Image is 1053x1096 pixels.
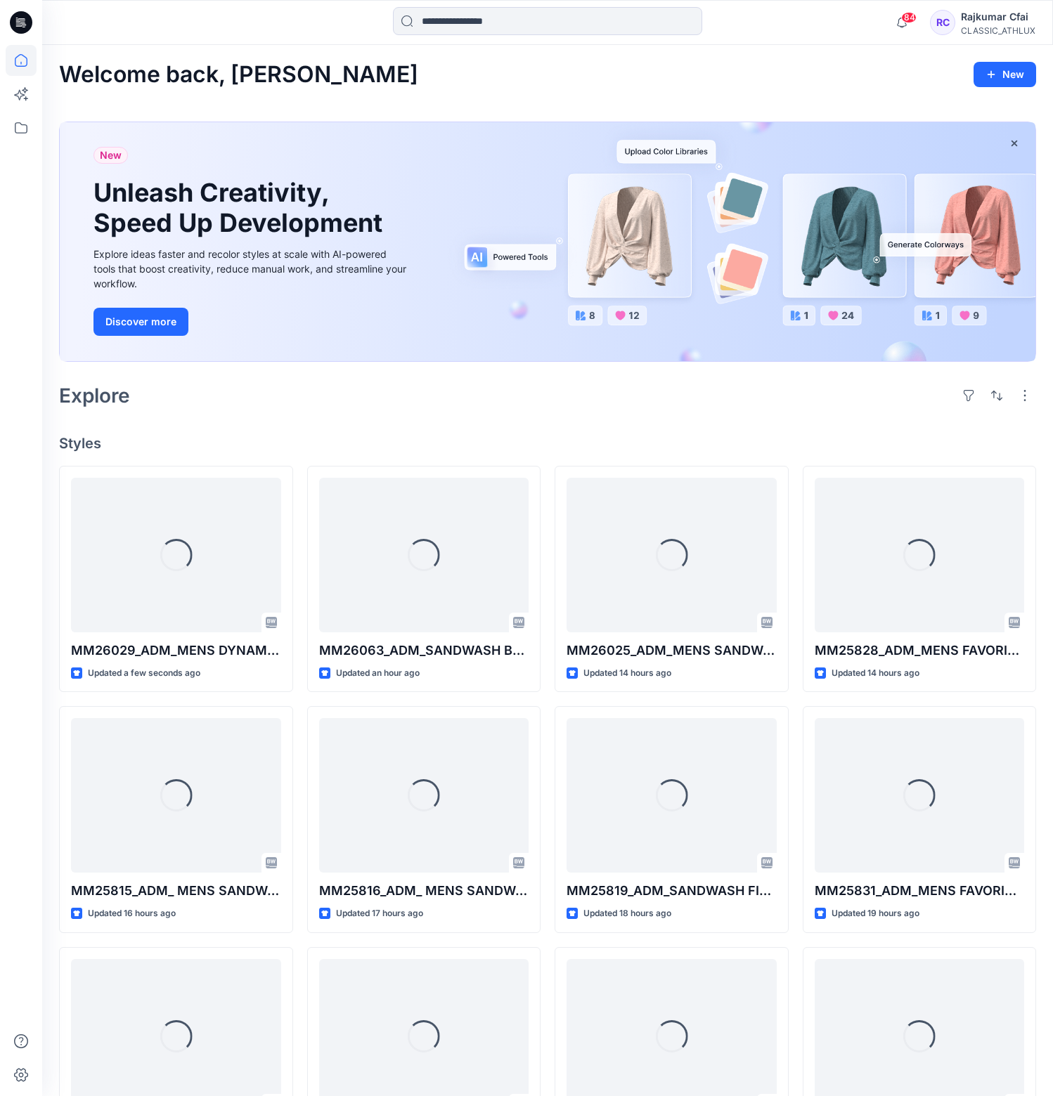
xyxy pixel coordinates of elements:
p: MM26029_ADM_MENS DYNAMIC KNIT HOODED JACKET [71,641,281,660]
p: MM26025_ADM_MENS SANDWASH HOODIE [567,641,777,660]
button: Discover more [93,308,188,336]
div: RC [930,10,955,35]
p: Updated 14 hours ago [832,666,919,681]
p: Updated 14 hours ago [583,666,671,681]
p: MM26063_ADM_SANDWASH BRUSHED BACK BARREL PANT [319,641,529,660]
a: Discover more [93,308,410,336]
div: Explore ideas faster and recolor styles at scale with AI-powered tools that boost creativity, red... [93,247,410,291]
p: Updated 17 hours ago [336,906,423,921]
h2: Welcome back, [PERSON_NAME] [59,62,418,88]
p: Updated an hour ago [336,666,420,681]
h2: Explore [59,384,130,407]
p: Updated 19 hours ago [832,906,919,921]
p: MM25819_ADM_SANDWASH FINE RIB CREW [567,881,777,901]
span: New [100,147,122,164]
div: Rajkumar Cfai [961,8,1035,25]
p: Updated 18 hours ago [583,906,671,921]
span: 84 [901,12,917,23]
div: CLASSIC_ATHLUX [961,25,1035,36]
p: MM25831_ADM_MENS FAVORITE KNIT SHIRT [815,881,1025,901]
p: MM25828_ADM_MENS FAVORITE JOGGER [815,641,1025,660]
h4: Styles [59,435,1036,452]
p: MM25815_ADM_ MENS SANDWASH JOGGER [71,881,281,901]
h1: Unleash Creativity, Speed Up Development [93,178,389,238]
button: New [974,62,1036,87]
p: Updated a few seconds ago [88,666,200,681]
p: Updated 16 hours ago [88,906,176,921]
p: MM25816_ADM_ MENS SANDWASH PANT [319,881,529,901]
